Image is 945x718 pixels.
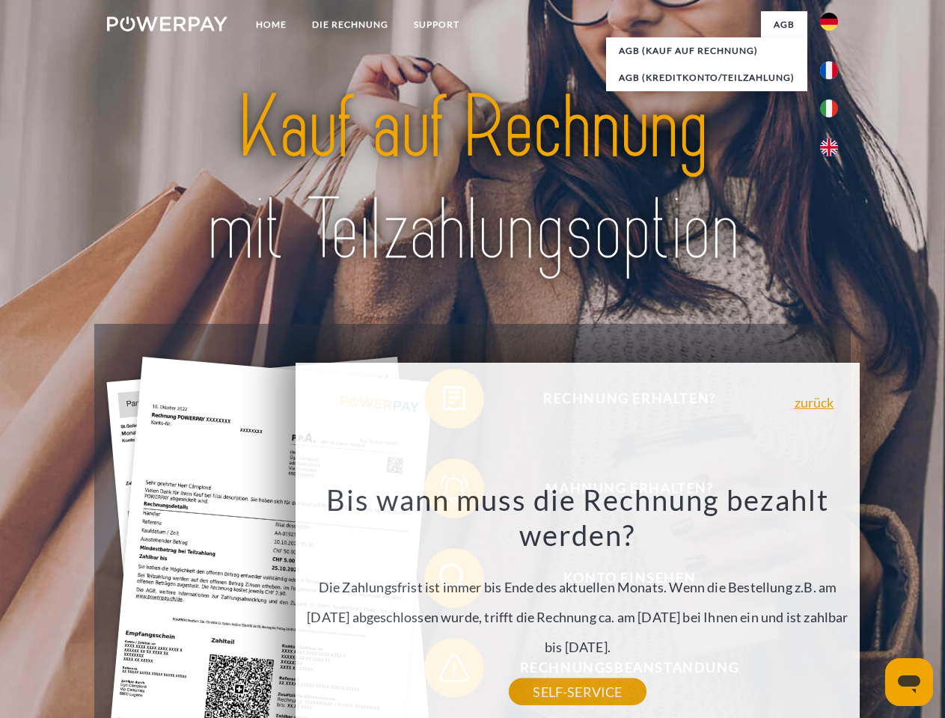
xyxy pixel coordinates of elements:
[820,99,838,117] img: it
[299,11,401,38] a: DIE RECHNUNG
[606,64,807,91] a: AGB (Kreditkonto/Teilzahlung)
[243,11,299,38] a: Home
[107,16,227,31] img: logo-powerpay-white.svg
[820,61,838,79] img: fr
[401,11,472,38] a: SUPPORT
[606,37,807,64] a: AGB (Kauf auf Rechnung)
[761,11,807,38] a: agb
[143,72,802,286] img: title-powerpay_de.svg
[795,396,834,409] a: zurück
[820,13,838,31] img: de
[305,482,851,692] div: Die Zahlungsfrist ist immer bis Ende des aktuellen Monats. Wenn die Bestellung z.B. am [DATE] abg...
[305,482,851,553] h3: Bis wann muss die Rechnung bezahlt werden?
[509,678,646,705] a: SELF-SERVICE
[885,658,933,706] iframe: Schaltfläche zum Öffnen des Messaging-Fensters
[820,138,838,156] img: en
